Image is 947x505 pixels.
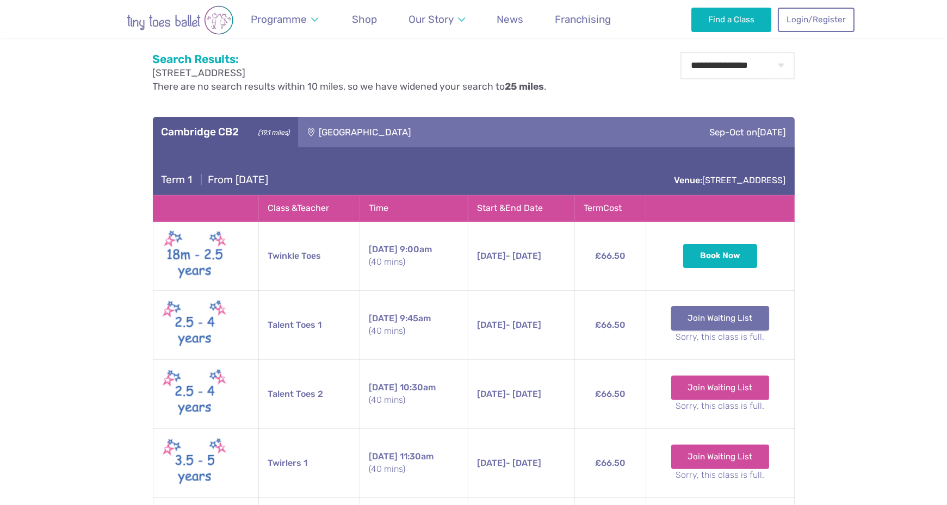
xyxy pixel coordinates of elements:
[671,445,770,469] a: Join Waiting List
[477,458,541,468] span: - [DATE]
[195,173,208,186] span: |
[259,290,360,359] td: Talent Toes 1
[477,389,506,399] span: [DATE]
[655,331,785,343] small: Sorry, this class is full.
[477,320,506,330] span: [DATE]
[505,81,544,92] strong: 25 miles
[259,196,360,221] th: Class & Teacher
[162,228,227,284] img: Twinkle toes New (May 2025)
[468,196,574,221] th: Start & End Date
[259,221,360,290] td: Twinkle Toes
[492,7,529,32] a: News
[162,173,193,186] span: Term 1
[162,366,227,422] img: Talent toes New (May 2025)
[575,359,646,428] td: £66.50
[403,7,470,32] a: Our Story
[497,13,523,26] span: News
[153,52,547,66] h2: Search Results:
[360,359,468,428] td: 10:30am
[369,451,398,462] span: [DATE]
[477,458,506,468] span: [DATE]
[369,463,459,475] small: (40 mins)
[369,256,459,268] small: (40 mins)
[347,7,382,32] a: Shop
[369,325,459,337] small: (40 mins)
[251,13,307,26] span: Programme
[550,7,616,32] a: Franchising
[369,313,398,323] span: [DATE]
[477,251,506,261] span: [DATE]
[298,117,579,147] div: [GEOGRAPHIC_DATA]
[671,376,770,400] a: Join Waiting List
[579,117,795,147] div: Sep-Oct on
[360,428,468,497] td: 11:30am
[360,290,468,359] td: 9:45am
[683,244,757,268] button: Book Now
[477,320,541,330] span: - [DATE]
[360,196,468,221] th: Time
[153,80,547,93] p: There are no search results within 10 miles, so we have widened your search to .
[575,290,646,359] td: £66.50
[246,7,324,32] a: Programme
[162,173,268,186] h4: From [DATE]
[477,389,541,399] span: - [DATE]
[575,221,646,290] td: £66.50
[555,13,611,26] span: Franchising
[254,126,289,137] small: (19.1 miles)
[674,175,703,185] strong: Venue:
[671,306,770,330] a: Join Waiting List
[758,127,786,138] span: [DATE]
[655,400,785,412] small: Sorry, this class is full.
[162,297,227,353] img: Talent toes New (May 2025)
[153,66,547,80] p: [STREET_ADDRESS]
[691,8,771,32] a: Find a Class
[369,382,398,392] span: [DATE]
[477,251,541,261] span: - [DATE]
[360,221,468,290] td: 9:00am
[93,5,267,35] img: tiny toes ballet
[408,13,454,26] span: Our Story
[674,175,786,185] a: Venue:[STREET_ADDRESS]
[369,244,398,254] span: [DATE]
[575,196,646,221] th: Term Cost
[259,428,360,497] td: Twirlers 1
[778,8,854,32] a: Login/Register
[162,126,289,139] h3: Cambridge CB2
[352,13,377,26] span: Shop
[369,394,459,406] small: (40 mins)
[575,428,646,497] td: £66.50
[655,469,785,481] small: Sorry, this class is full.
[259,359,360,428] td: Talent Toes 2
[162,435,227,491] img: Twirlers New (May 2025)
